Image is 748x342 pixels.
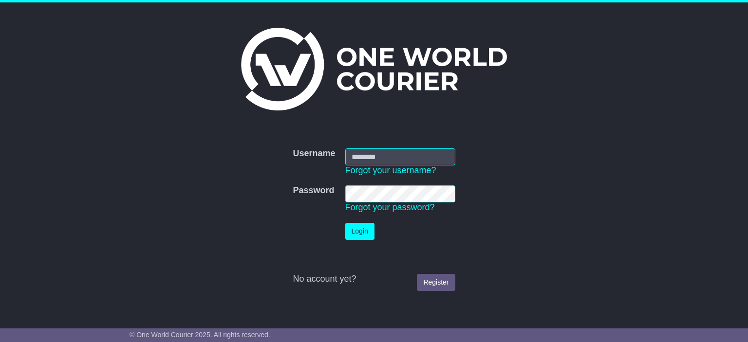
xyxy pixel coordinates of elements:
[293,185,334,196] label: Password
[130,331,270,339] span: © One World Courier 2025. All rights reserved.
[345,202,435,212] a: Forgot your password?
[293,274,455,285] div: No account yet?
[345,223,374,240] button: Login
[241,28,507,110] img: One World
[345,165,436,175] a: Forgot your username?
[417,274,455,291] a: Register
[293,148,335,159] label: Username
